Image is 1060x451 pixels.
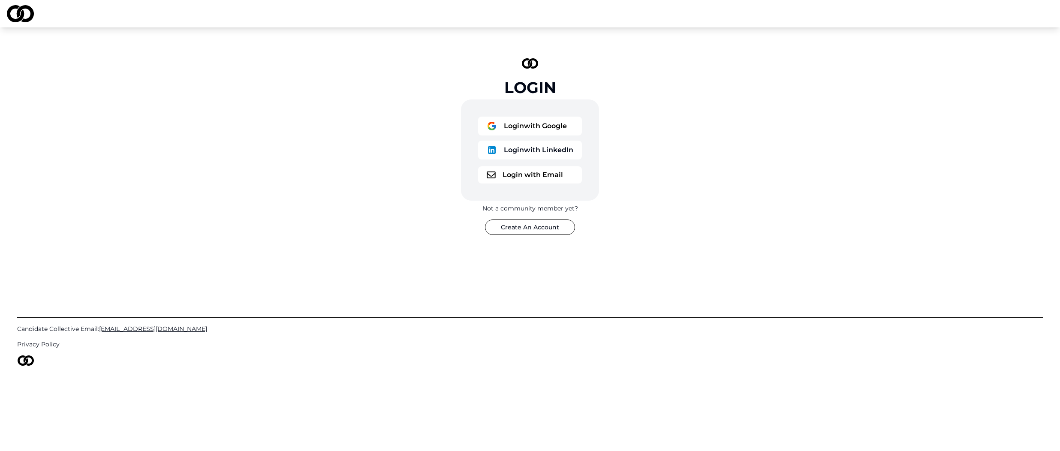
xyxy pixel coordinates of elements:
[478,166,582,183] button: logoLogin with Email
[487,145,497,155] img: logo
[522,58,538,69] img: logo
[17,340,1043,349] a: Privacy Policy
[478,117,582,135] button: logoLoginwith Google
[482,204,578,213] div: Not a community member yet?
[485,219,575,235] button: Create An Account
[17,325,1043,333] a: Candidate Collective Email:[EMAIL_ADDRESS][DOMAIN_NAME]
[7,5,34,22] img: logo
[504,79,556,96] div: Login
[99,325,207,333] span: [EMAIL_ADDRESS][DOMAIN_NAME]
[478,141,582,159] button: logoLoginwith LinkedIn
[17,355,34,366] img: logo
[487,171,496,178] img: logo
[487,121,497,131] img: logo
